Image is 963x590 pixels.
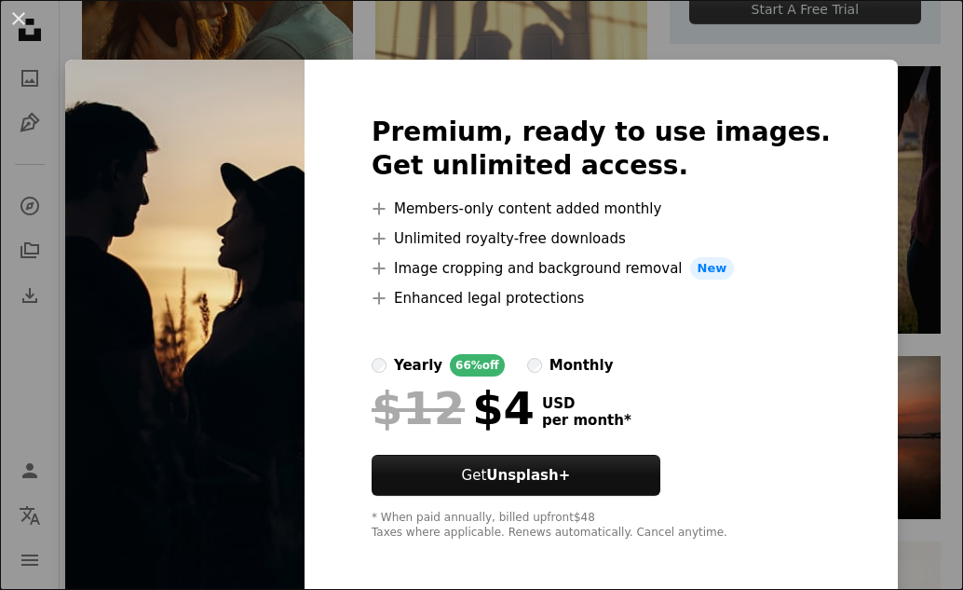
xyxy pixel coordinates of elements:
[542,412,631,429] span: per month *
[372,358,387,373] input: yearly66%off
[486,467,570,484] strong: Unsplash+
[549,354,614,377] div: monthly
[372,455,660,496] button: GetUnsplash+
[450,354,505,377] div: 66% off
[372,287,831,309] li: Enhanced legal protections
[372,227,831,250] li: Unlimited royalty-free downloads
[372,257,831,280] li: Image cropping and background removal
[372,198,831,220] li: Members-only content added monthly
[372,384,465,432] span: $12
[542,395,631,412] span: USD
[394,354,442,377] div: yearly
[690,257,735,280] span: New
[527,358,542,373] input: monthly
[372,116,831,183] h2: Premium, ready to use images. Get unlimited access.
[372,511,831,541] div: * When paid annually, billed upfront $48 Taxes where applicable. Renews automatically. Cancel any...
[372,384,535,432] div: $4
